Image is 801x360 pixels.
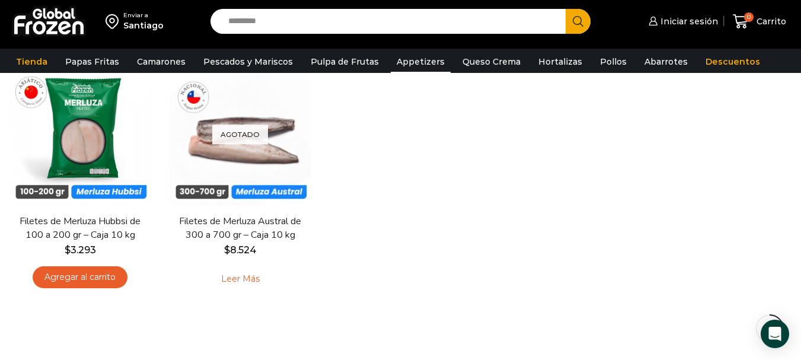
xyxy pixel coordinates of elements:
a: Appetizers [391,50,451,73]
button: Search button [566,9,591,34]
bdi: 8.524 [224,244,257,256]
a: 0 Carrito [730,8,789,36]
p: Agotado [212,125,268,144]
span: 0 [744,12,754,22]
a: Agregar al carrito: “Filetes de Merluza Hubbsi de 100 a 200 gr – Caja 10 kg” [33,266,127,288]
span: $ [65,244,71,256]
a: Camarones [131,50,192,73]
bdi: 3.293 [65,244,96,256]
div: Open Intercom Messenger [761,320,789,348]
a: Filetes de Merluza Hubbsi de 100 a 200 gr – Caja 10 kg [16,215,144,242]
a: Pollos [594,50,633,73]
a: Descuentos [700,50,766,73]
div: Enviar a [123,11,164,20]
span: Carrito [754,15,786,27]
img: address-field-icon.svg [106,11,123,31]
a: Papas Fritas [59,50,125,73]
div: Santiago [123,20,164,31]
a: Pescados y Mariscos [197,50,299,73]
a: Leé más sobre “Filetes de Merluza Austral de 300 a 700 gr - Caja 10 kg” [203,266,278,291]
a: Queso Crema [457,50,526,73]
span: Iniciar sesión [658,15,718,27]
a: Hortalizas [532,50,588,73]
a: Tienda [10,50,53,73]
a: Abarrotes [639,50,694,73]
span: $ [224,244,230,256]
a: Iniciar sesión [646,9,718,33]
a: Filetes de Merluza Austral de 300 a 700 gr – Caja 10 kg [176,215,304,242]
a: Pulpa de Frutas [305,50,385,73]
